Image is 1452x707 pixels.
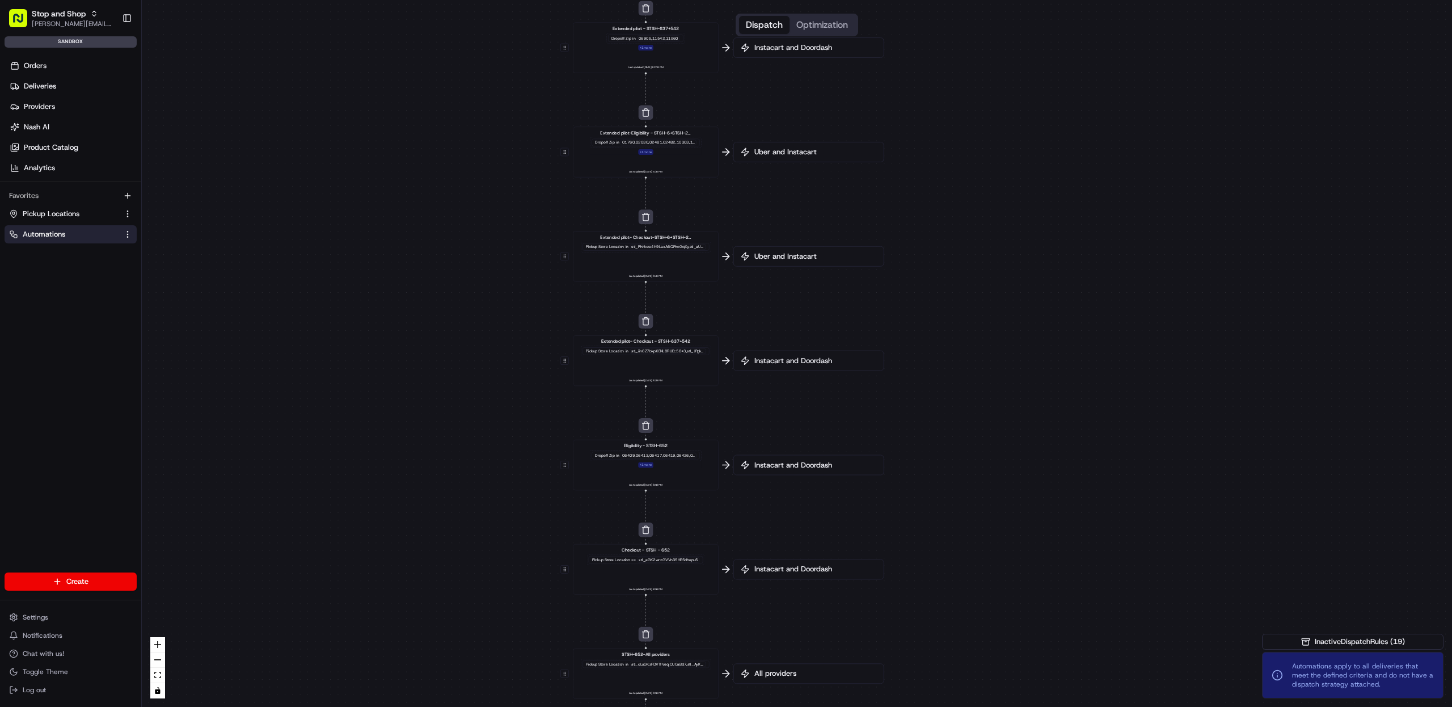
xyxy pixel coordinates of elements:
[752,668,877,679] span: All providers
[621,140,697,145] div: 01760,02030,02481,02482,10303,10314
[24,142,78,153] span: Product Catalog
[113,192,137,201] span: Pylon
[5,159,141,177] a: Analytics
[11,11,34,34] img: Nash
[595,140,615,145] span: Dropoff Zip
[5,609,137,625] button: Settings
[638,45,653,51] div: + 1 more
[5,187,137,205] div: Favorites
[5,36,137,48] div: sandbox
[66,576,88,587] span: Create
[752,564,877,574] span: Instacart and Doordash
[621,453,697,458] div: 06409,06413,06417,06419,06426,06442,06443,06498
[150,637,165,653] button: zoom in
[600,234,691,240] span: Extended pilot- Checkout-STSH-6+STSH-2512
[637,35,680,41] div: 06905,11542,11560
[626,348,629,354] span: in
[616,453,619,458] span: in
[629,587,662,592] span: Last updated: [DATE] 8:58 PM
[638,149,653,155] div: + 1 more
[23,613,48,622] span: Settings
[592,557,630,562] span: Pickup Store Location
[628,65,664,70] span: Last updated: [DATE] 12:06 PM
[23,209,79,219] span: Pickup Locations
[23,667,68,676] span: Toggle Theme
[630,348,706,354] div: stl_iin6Z7bkpXENL8RUEc58X3,stl_JPgkeU5CXppkwaTtonbMtS,stl_eGK2wrzGVVn35HE5dhepu5
[5,573,137,591] button: Create
[23,631,62,640] span: Notifications
[5,682,137,698] button: Log out
[1292,662,1434,689] span: Automations apply to all deliveries that meet the defined criteria and do not have a dispatch str...
[624,443,668,449] span: Eligibility - STSH-652
[5,225,137,243] button: Automations
[5,5,117,32] button: Stop and Shop[PERSON_NAME][EMAIL_ADDRESS][DOMAIN_NAME]
[11,45,206,64] p: Welcome 👋
[23,165,87,176] span: Knowledge Base
[752,356,877,366] span: Instacart and Doordash
[752,460,877,470] span: Instacart and Doordash
[5,646,137,662] button: Chat with us!
[611,36,631,41] span: Dropoff Zip
[1262,634,1443,650] button: InactiveDispatchRules (19)
[150,668,165,683] button: fit view
[39,120,143,129] div: We're available if you need us!
[5,57,141,75] a: Orders
[586,245,624,250] span: Pickup Store Location
[586,348,624,354] span: Pickup Store Location
[24,122,49,132] span: Nash AI
[630,662,706,667] div: stl_cLsGKzFDVTfVeqjCUCaBd7,stl_AyKbxr3eTRACCEJ4Rw6ky5
[752,251,877,262] span: Uber and Instacart
[790,16,855,34] button: Optimization
[24,81,56,91] span: Deliveries
[5,118,141,136] a: Nash AI
[9,209,119,219] a: Pickup Locations
[23,685,46,695] span: Log out
[150,653,165,668] button: zoom out
[24,61,47,71] span: Orders
[193,112,206,125] button: Start new chat
[80,192,137,201] a: Powered byPylon
[631,557,636,562] span: ==
[637,557,699,563] div: stl_eGK2wrzGVVn35HE5dhepu5
[96,166,105,175] div: 💻
[629,170,662,175] span: Last updated: [DATE] 5:35 PM
[150,683,165,698] button: toggle interactivity
[629,482,662,487] span: Last updated: [DATE] 8:58 PM
[626,245,629,250] span: in
[5,77,141,95] a: Deliveries
[7,160,91,180] a: 📗Knowledge Base
[11,108,32,129] img: 1736555255976-a54dd68f-1ca7-489b-9aae-adbdc363a1c4
[616,140,619,145] span: in
[630,244,706,250] div: stl_PhHvze4H9LaxA6QFhcGqXy,stl_aUcDHyfLsxdxXw4goNJtUm
[626,662,629,667] span: in
[23,649,64,658] span: Chat with us!
[32,19,113,28] button: [PERSON_NAME][EMAIL_ADDRESS][DOMAIN_NAME]
[5,98,141,116] a: Providers
[23,229,65,239] span: Automations
[595,453,615,458] span: Dropoff Zip
[752,43,877,53] span: Instacart and Doordash
[91,160,187,180] a: 💻API Documentation
[622,547,670,553] span: Checkout - STSH - 652
[5,628,137,643] button: Notifications
[39,108,186,120] div: Start new chat
[629,691,662,696] span: Last updated: [DATE] 6:56 PM
[32,8,86,19] button: Stop and Shop
[11,166,20,175] div: 📗
[29,73,187,85] input: Clear
[586,662,624,667] span: Pickup Store Location
[638,462,653,468] div: + 1 more
[601,338,690,344] span: Extended pilot- Checkout - STSH-637+542
[629,378,662,383] span: Last updated: [DATE] 6:29 PM
[24,163,55,173] span: Analytics
[613,25,679,31] span: Extended pilot - STSH-637+542
[632,36,636,41] span: in
[24,102,55,112] span: Providers
[622,651,670,658] span: STSH-652-All providers
[600,129,691,136] span: Extended pilot-Eligibility - STSH-6+STSH-2512
[5,664,137,680] button: Toggle Theme
[107,165,182,176] span: API Documentation
[1315,637,1405,647] span: Inactive Dispatch Rules ( 19 )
